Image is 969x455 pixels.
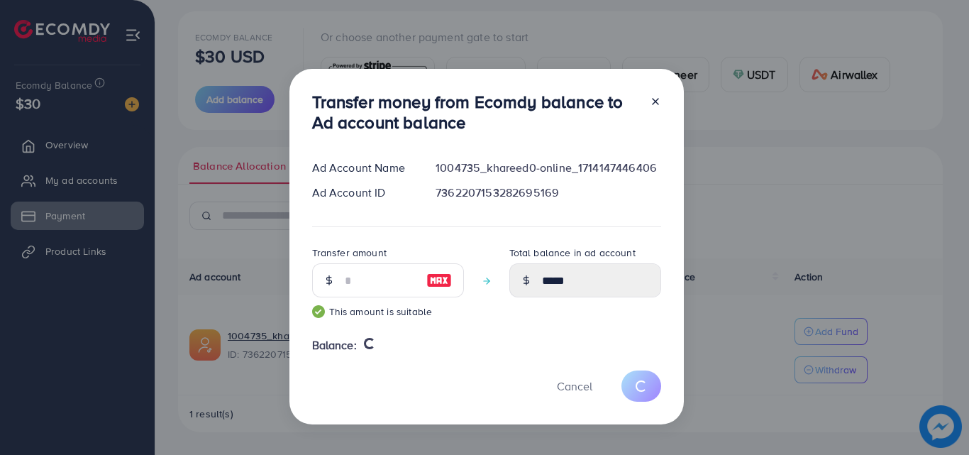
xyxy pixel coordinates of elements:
label: Transfer amount [312,246,387,260]
div: Ad Account Name [301,160,425,176]
button: Cancel [539,371,610,401]
span: Balance: [312,337,357,353]
label: Total balance in ad account [509,246,636,260]
img: guide [312,305,325,318]
span: Cancel [557,378,592,394]
div: 1004735_khareed0-online_1714147446406 [424,160,672,176]
div: 7362207153282695169 [424,185,672,201]
div: Ad Account ID [301,185,425,201]
h3: Transfer money from Ecomdy balance to Ad account balance [312,92,638,133]
img: image [426,272,452,289]
small: This amount is suitable [312,305,464,319]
